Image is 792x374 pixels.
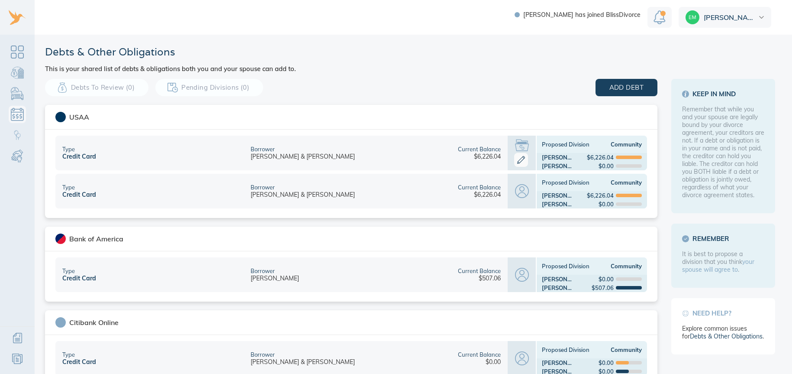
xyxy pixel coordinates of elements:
div: USAA [69,113,89,121]
div: $0.00 [599,163,614,169]
div: Current Balance [458,267,501,274]
a: Bank Accounts & Investments [9,64,26,81]
span: add debt [609,82,644,93]
div: $507.06 [592,284,614,291]
img: dff2eac32212206a637384c23735ece3 [686,10,699,24]
span: [PERSON_NAME] has joined BlissDivorce [523,12,641,18]
a: Child Custody & Parenting [9,127,26,144]
span: Need help? [682,309,764,318]
span: Keep in mind [682,90,764,98]
div: Community [592,179,642,186]
div: $0.00 [599,276,614,283]
div: Type [62,351,75,358]
div: $6,226.04 [587,192,614,199]
div: Type [62,184,75,191]
div: $6,226.04 [587,154,614,161]
div: [PERSON_NAME] [542,276,572,283]
div: Current Balance [458,184,501,191]
div: $507.06 [479,274,501,282]
img: dropdown.svg [759,16,764,19]
a: Dashboard [9,43,26,61]
h3: This is your shared list of debts & obligations both you and your spouse can add to. [45,65,296,72]
div: Borrower [251,351,275,358]
div: Proposed Division [542,263,592,270]
div: Remember that while you and your spouse are legally bound by your divorce agreement, your credito... [682,105,764,199]
a: Debts & Other Obligations [690,332,763,340]
div: It is best to propose a division that you think . [682,250,764,273]
div: Explore common issues for . [682,325,764,340]
div: Community [592,346,642,353]
div: [PERSON_NAME] [542,359,572,366]
div: Type [62,267,75,274]
div: [PERSON_NAME] [251,274,299,282]
div: Community [592,263,642,270]
a: Debts & Obligations [9,106,26,123]
div: [PERSON_NAME] & [PERSON_NAME] [251,153,355,160]
div: [PERSON_NAME] [542,201,572,208]
div: Credit Card [62,358,96,366]
div: Proposed Division [542,141,592,148]
h1: Debts & Other Obligations [45,45,296,59]
div: Community [592,141,642,148]
div: Proposed Division [542,179,592,186]
div: [PERSON_NAME] [542,163,572,169]
a: Child & Spousal Support [9,147,26,165]
div: $0.00 [599,201,614,208]
span: Remember [682,234,764,243]
a: Resources [9,350,26,367]
img: Notification [654,10,666,24]
div: Credit Card [62,153,96,160]
div: Bank of America [69,234,123,243]
div: Proposed Division [542,346,592,353]
a: your spouse will agree to [682,258,754,273]
div: Credit Card [62,191,96,198]
div: [PERSON_NAME] [542,154,572,161]
div: [PERSON_NAME] [542,192,572,199]
div: [PERSON_NAME] & [PERSON_NAME] [251,358,355,366]
div: $0.00 [599,359,614,366]
a: Personal Possessions [9,85,26,102]
div: $6,226.04 [474,191,501,198]
div: $6,226.04 [474,153,501,160]
div: [PERSON_NAME] [542,284,572,291]
div: Borrower [251,146,275,153]
div: [PERSON_NAME] & [PERSON_NAME] [251,191,355,198]
a: Additional Information [9,329,26,347]
button: add debt [596,79,657,96]
div: Type [62,146,75,153]
div: $0.00 [486,358,501,366]
div: Citibank Online [69,318,119,327]
div: Borrower [251,184,275,191]
div: Credit Card [62,274,96,282]
div: Current Balance [458,146,501,153]
span: [PERSON_NAME] [704,14,757,21]
div: Current Balance [458,351,501,358]
div: Borrower [251,267,275,274]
